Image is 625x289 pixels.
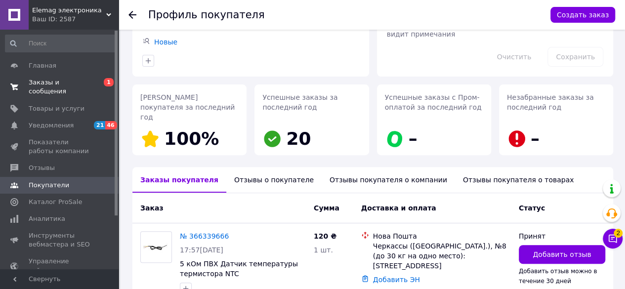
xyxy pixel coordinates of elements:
span: 1 шт. [314,246,333,254]
div: Отзывы покупателя о компании [322,167,455,193]
a: 5 кОм ПВХ Датчик температуры термистора NTC водонепроницаем 1 метр [180,260,298,288]
button: Добавить отзыв [519,245,605,264]
span: Управление сайтом [29,257,91,275]
span: Elemag электроника [32,6,106,15]
span: Отзывы [29,164,55,172]
a: № 366339666 [180,232,229,240]
span: Добавить отзыв можно в течение 30 дней [519,268,597,285]
span: 2 [614,229,623,238]
span: 21 [94,121,105,129]
div: Ваш ID: 2587 [32,15,119,24]
a: Добавить ЭН [373,276,420,284]
span: 1 [104,78,114,86]
button: Создать заказ [550,7,615,23]
a: Новые [154,38,177,46]
span: Товары и услуги [29,104,84,113]
a: Фото товару [140,231,172,263]
span: Успешные заказы за последний год [262,93,337,111]
span: Незабранные заказы за последний год [507,93,594,111]
span: Инструменты вебмастера и SEO [29,231,91,249]
span: – [531,128,540,149]
span: Добавить отзыв [533,249,591,259]
div: Заказы покупателя [132,167,226,193]
span: Покупатели [29,181,69,190]
span: Показатели работы компании [29,138,91,156]
span: Уведомления [29,121,74,130]
span: – [409,128,417,149]
span: 46 [105,121,117,129]
button: Чат с покупателем2 [603,229,623,248]
span: Аналитика [29,214,65,223]
div: Вернуться назад [128,10,136,20]
span: Статус [519,204,545,212]
span: Заказы и сообщения [29,78,91,96]
input: Поиск [5,35,117,52]
div: Черкассы ([GEOGRAPHIC_DATA].), №8 (до 30 кг на одно место): [STREET_ADDRESS] [373,241,511,271]
div: Принят [519,231,605,241]
span: Каталог ProSale [29,198,82,206]
span: Успешные заказы с Пром-оплатой за последний год [385,93,482,111]
span: Сумма [314,204,339,212]
span: Заказ [140,204,163,212]
div: Отзывы покупателя о товарах [455,167,582,193]
h1: Профиль покупателя [148,9,265,21]
div: Отзывы о покупателе [226,167,322,193]
div: Нова Пошта [373,231,511,241]
span: [PERSON_NAME] покупателя за последний год [140,93,235,121]
span: 100% [164,128,219,149]
span: 20 [286,128,311,149]
span: Отображается только вам, покупатель не видит примечания [387,20,541,38]
img: Фото товару [141,241,171,254]
span: Главная [29,61,56,70]
span: Доставка и оплата [361,204,436,212]
span: 120 ₴ [314,232,336,240]
span: 17:57[DATE] [180,246,223,254]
